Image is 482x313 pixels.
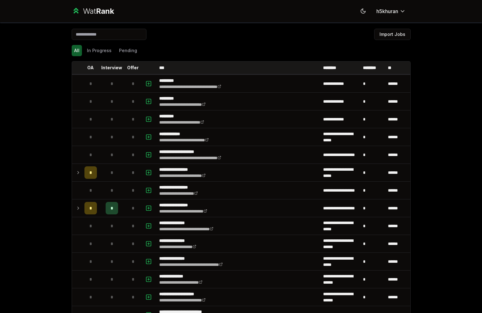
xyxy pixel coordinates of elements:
p: Interview [101,65,122,71]
button: In Progress [84,45,114,56]
span: Rank [96,7,114,16]
button: Import Jobs [374,29,411,40]
span: h5khuran [376,7,398,15]
p: Offer [127,65,139,71]
button: All [72,45,82,56]
a: WatRank [72,6,114,16]
div: Wat [83,6,114,16]
p: OA [87,65,94,71]
button: Pending [117,45,140,56]
button: h5khuran [371,6,411,17]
